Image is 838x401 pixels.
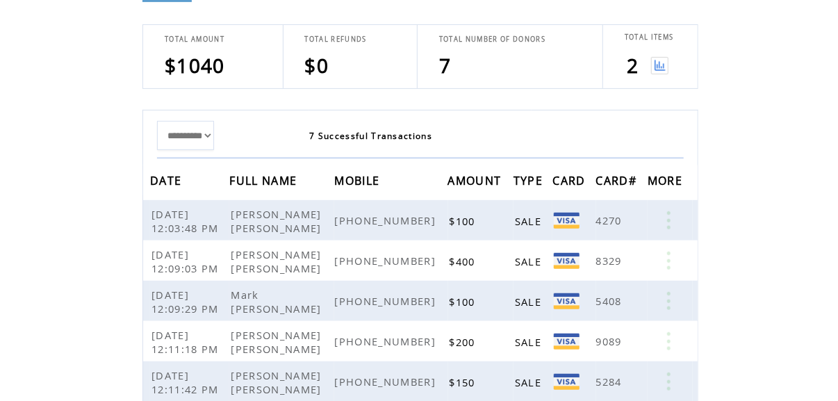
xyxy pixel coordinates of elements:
img: View graph [651,57,668,74]
span: TOTAL AMOUNT [165,35,224,44]
span: 5408 [596,294,625,308]
a: MOBILE [334,177,383,185]
a: CARD [552,177,589,185]
img: Visa [554,374,580,390]
span: SALE [515,375,545,389]
span: [DATE] 12:11:18 PM [151,328,222,356]
a: CARD# [596,177,641,185]
span: 4270 [596,213,625,227]
span: $400 [450,254,479,268]
span: DATE [150,170,185,195]
span: 5284 [596,375,625,388]
span: 7 Successful Transactions [309,130,432,142]
span: [PHONE_NUMBER] [334,294,439,308]
span: [DATE] 12:09:29 PM [151,288,222,316]
span: FULL NAME [229,170,300,195]
span: $100 [450,214,479,228]
span: SALE [515,335,545,349]
span: MORE [648,170,686,195]
span: TOTAL ITEMS [625,33,674,42]
span: 8329 [596,254,625,268]
span: CARD# [596,170,641,195]
span: [PERSON_NAME] [PERSON_NAME] [231,368,324,396]
span: 7 [439,52,451,79]
img: Visa [554,253,580,269]
span: [DATE] 12:03:48 PM [151,207,222,235]
span: [DATE] 12:11:42 PM [151,368,222,396]
span: TOTAL REFUNDS [305,35,367,44]
img: Visa [554,293,580,309]
span: SALE [515,214,545,228]
span: $100 [450,295,479,309]
span: [PERSON_NAME] [PERSON_NAME] [231,207,324,235]
span: TOTAL NUMBER OF DONORS [439,35,545,44]
span: $150 [450,375,479,389]
span: 2 [627,52,639,79]
a: FULL NAME [229,177,300,185]
span: $200 [450,335,479,349]
span: [PHONE_NUMBER] [334,213,439,227]
span: $1040 [165,52,225,79]
a: AMOUNT [448,177,505,185]
span: Mark [PERSON_NAME] [231,288,324,316]
span: MOBILE [334,170,383,195]
span: [PHONE_NUMBER] [334,254,439,268]
span: [DATE] 12:09:03 PM [151,247,222,275]
span: AMOUNT [448,170,505,195]
span: [PHONE_NUMBER] [334,375,439,388]
img: Visa [554,334,580,350]
span: CARD [552,170,589,195]
span: $0 [305,52,329,79]
span: SALE [515,254,545,268]
a: TYPE [514,177,546,185]
img: Visa [554,213,580,229]
span: SALE [515,295,545,309]
span: TYPE [514,170,546,195]
span: [PERSON_NAME] [PERSON_NAME] [231,328,324,356]
a: DATE [150,177,185,185]
span: [PERSON_NAME] [PERSON_NAME] [231,247,324,275]
span: 9089 [596,334,625,348]
span: [PHONE_NUMBER] [334,334,439,348]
